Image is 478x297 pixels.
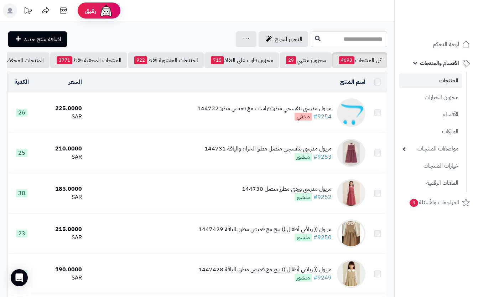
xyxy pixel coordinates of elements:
a: الأقسام [399,107,462,122]
img: ai-face.png [99,4,113,18]
a: المنتجات [399,73,462,88]
div: 190.0000 [38,266,82,274]
div: SAR [38,274,82,282]
a: كل المنتجات4693 [332,52,387,68]
span: 4693 [339,56,354,64]
a: #9253 [313,153,332,161]
span: المراجعات والأسئلة [409,198,459,208]
span: 3 [409,199,419,207]
span: 23 [16,230,27,237]
img: مريول مدرسي وردي مطرز متصل 144730 [337,179,365,208]
span: الأقسام والمنتجات [420,58,459,68]
a: مخزون الخيارات [399,90,462,105]
span: منشور [295,274,312,282]
span: 922 [134,56,147,64]
a: لوحة التحكم [399,36,474,53]
a: #9254 [313,112,332,121]
span: منشور [295,153,312,161]
span: 29 [286,56,296,64]
a: المنتجات المنشورة فقط922 [128,52,204,68]
a: اضافة منتج جديد [8,31,67,47]
div: 210.0000 [38,145,82,153]
a: #9250 [313,233,332,242]
span: اضافة منتج جديد [24,35,61,43]
img: مريول (( رياض أطفال )) بيج مع قميص مطرز بالياقة 1447429 [337,219,365,248]
div: مريول مدرسي بنفسجي متصل مطرز الحزام والياقة 144731 [204,145,332,153]
a: المنتجات المخفية فقط3771 [50,52,127,68]
span: 25 [16,149,27,157]
a: اسم المنتج [340,78,365,86]
div: مريول (( رياض أطفال )) بيج مع قميص مطرز بالياقة 1447428 [198,266,332,274]
img: logo-2.png [430,5,471,20]
a: السعر [69,78,82,86]
a: مخزون قارب على النفاذ715 [204,52,279,68]
div: مريول (( رياض أطفال )) بيج مع قميص مطرز بالياقة 1447429 [198,225,332,234]
span: منشور [295,193,312,201]
img: مريول (( رياض أطفال )) بيج مع قميص مطرز بالياقة 1447428 [337,260,365,288]
img: مريول مدرسي بنفسجي متصل مطرز الحزام والياقة 144731 [337,139,365,167]
a: مواصفات المنتجات [399,141,462,157]
div: 185.0000 [38,185,82,193]
div: 215.0000 [38,225,82,234]
span: 26 [16,109,27,117]
a: تحديثات المنصة [19,4,37,20]
div: SAR [38,153,82,161]
span: رفيق [85,6,96,15]
a: #9252 [313,193,332,201]
span: التحرير لسريع [275,35,302,43]
a: التحرير لسريع [259,31,308,47]
div: Open Intercom Messenger [11,269,28,286]
a: خيارات المنتجات [399,158,462,174]
div: SAR [38,234,82,242]
span: 715 [211,56,224,64]
a: مخزون منتهي29 [280,52,332,68]
span: 3771 [57,56,72,64]
a: المراجعات والأسئلة3 [399,194,474,211]
div: مريول مدرسي بنفسجي مطرز فراشات مع قميص مطرز 144732 [197,104,332,113]
span: 38 [16,189,27,197]
span: منشور [295,234,312,241]
span: مخفي [295,113,312,121]
a: الكمية [15,78,29,86]
a: الملفات الرقمية [399,175,462,191]
a: الماركات [399,124,462,139]
div: مريول مدرسي وردي مطرز متصل 144730 [242,185,332,193]
div: 225.0000 [38,104,82,113]
img: مريول مدرسي بنفسجي مطرز فراشات مع قميص مطرز 144732 [337,98,365,127]
div: SAR [38,193,82,201]
a: #9249 [313,273,332,282]
span: لوحة التحكم [433,39,459,49]
div: SAR [38,113,82,121]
